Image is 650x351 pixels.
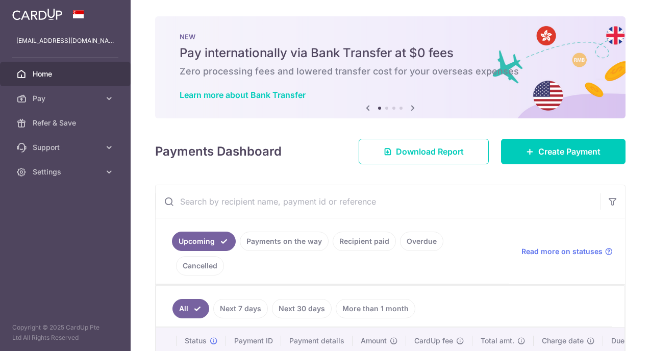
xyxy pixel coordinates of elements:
[156,185,601,218] input: Search by recipient name, payment id or reference
[180,90,306,100] a: Learn more about Bank Transfer
[155,16,626,118] img: Bank transfer banner
[240,232,329,251] a: Payments on the way
[481,336,514,346] span: Total amt.
[172,299,209,318] a: All
[521,246,613,257] a: Read more on statuses
[611,336,642,346] span: Due date
[33,167,100,177] span: Settings
[185,336,207,346] span: Status
[176,256,224,275] a: Cancelled
[521,246,603,257] span: Read more on statuses
[33,69,100,79] span: Home
[172,232,236,251] a: Upcoming
[180,65,601,78] h6: Zero processing fees and lowered transfer cost for your overseas expenses
[33,142,100,153] span: Support
[155,142,282,161] h4: Payments Dashboard
[272,299,332,318] a: Next 30 days
[333,232,396,251] a: Recipient paid
[400,232,443,251] a: Overdue
[180,33,601,41] p: NEW
[336,299,415,318] a: More than 1 month
[501,139,626,164] a: Create Payment
[542,336,584,346] span: Charge date
[396,145,464,158] span: Download Report
[213,299,268,318] a: Next 7 days
[33,118,100,128] span: Refer & Save
[538,145,601,158] span: Create Payment
[12,8,62,20] img: CardUp
[16,36,114,46] p: [EMAIL_ADDRESS][DOMAIN_NAME]
[180,45,601,61] h5: Pay internationally via Bank Transfer at $0 fees
[33,93,100,104] span: Pay
[359,139,489,164] a: Download Report
[361,336,387,346] span: Amount
[414,336,453,346] span: CardUp fee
